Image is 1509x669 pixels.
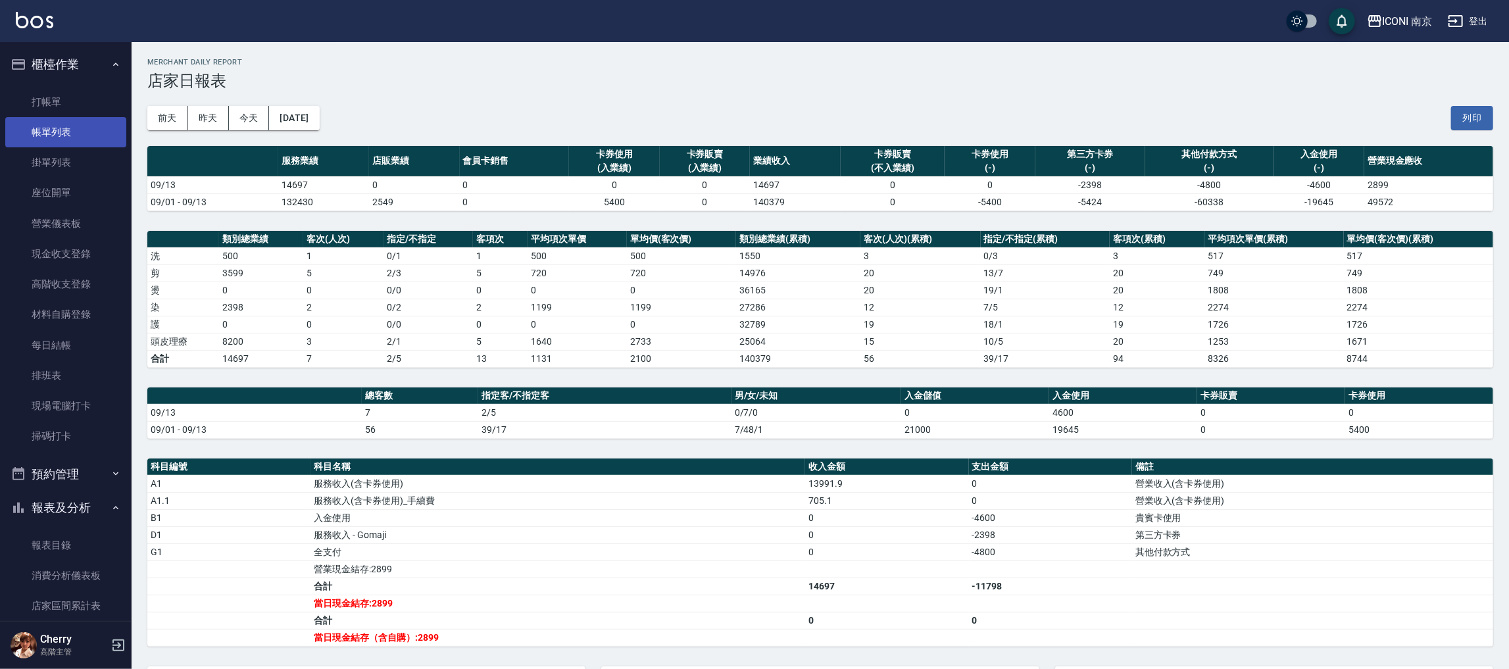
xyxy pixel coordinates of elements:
td: 09/01 - 09/13 [147,193,278,211]
td: 1 [303,247,383,264]
th: 平均項次單價 [528,231,627,248]
p: 高階主管 [40,646,107,658]
td: 貴賓卡使用 [1132,509,1493,526]
a: 打帳單 [5,87,126,117]
td: 合計 [147,350,219,367]
td: 56 [362,421,478,438]
td: 3 [303,333,383,350]
td: 染 [147,299,219,316]
td: -60338 [1145,193,1274,211]
td: 1671 [1344,333,1493,350]
td: 第三方卡券 [1132,526,1493,543]
td: 4600 [1049,404,1197,421]
td: 5 [473,333,528,350]
td: 8326 [1204,350,1343,367]
td: 0 / 2 [383,299,473,316]
td: 0 [473,316,528,333]
td: 39/17 [981,350,1110,367]
th: 客次(人次) [303,231,383,248]
td: 2549 [369,193,460,211]
td: -4800 [1145,176,1274,193]
td: 19645 [1049,421,1197,438]
th: 收入金額 [805,458,968,476]
th: 營業現金應收 [1364,146,1493,177]
td: 0 [969,612,1132,629]
td: 0 [805,526,968,543]
td: A1 [147,475,310,492]
td: 服務收入(含卡券使用) [310,475,805,492]
td: 10 / 5 [981,333,1110,350]
a: 營業儀表板 [5,209,126,239]
button: save [1329,8,1355,34]
td: 19 [1110,316,1204,333]
td: 517 [1344,247,1493,264]
td: 入金使用 [310,509,805,526]
td: 15 [860,333,980,350]
td: 2899 [1364,176,1493,193]
td: 0 [969,475,1132,492]
td: -2398 [1035,176,1145,193]
td: 132430 [278,193,369,211]
td: 0 [460,176,570,193]
td: 720 [627,264,736,282]
td: 2398 [219,299,303,316]
td: 500 [627,247,736,264]
td: A1.1 [147,492,310,509]
th: 類別總業績(累積) [736,231,860,248]
td: -5400 [945,193,1035,211]
td: -5424 [1035,193,1145,211]
div: (-) [1039,161,1142,175]
td: 0 [219,282,303,299]
a: 帳單列表 [5,117,126,147]
td: 720 [528,264,627,282]
td: 8200 [219,333,303,350]
td: 0 [1345,404,1493,421]
td: 0 [460,193,570,211]
th: 科目編號 [147,458,310,476]
td: 8744 [1344,350,1493,367]
td: 2 / 3 [383,264,473,282]
td: 0 / 0 [383,316,473,333]
td: 13 / 7 [981,264,1110,282]
td: 洗 [147,247,219,264]
div: 卡券使用 [948,147,1032,161]
td: 0 [528,316,627,333]
th: 指定/不指定 [383,231,473,248]
td: 13 [473,350,528,367]
th: 單均價(客次價)(累積) [1344,231,1493,248]
th: 平均項次單價(累積) [1204,231,1343,248]
td: 39/17 [478,421,731,438]
td: 0 [660,176,751,193]
td: -19645 [1274,193,1364,211]
td: 服務收入 - Gomaji [310,526,805,543]
div: (入業績) [663,161,747,175]
button: 報表及分析 [5,491,126,525]
th: 入金儲值 [901,387,1049,405]
table: a dense table [147,458,1493,647]
div: 其他付款方式 [1149,147,1271,161]
button: [DATE] [269,106,319,130]
th: 業績收入 [750,146,841,177]
h3: 店家日報表 [147,72,1493,90]
td: 2 [303,299,383,316]
td: 0 [219,316,303,333]
th: 入金使用 [1049,387,1197,405]
td: 營業收入(含卡券使用) [1132,492,1493,509]
td: 25064 [736,333,860,350]
td: 2274 [1344,299,1493,316]
td: 500 [528,247,627,264]
th: 總客數 [362,387,478,405]
td: 14697 [219,350,303,367]
td: 140379 [750,193,841,211]
td: 09/13 [147,176,278,193]
td: 0 [945,176,1035,193]
div: 入金使用 [1277,147,1361,161]
th: 服務業績 [278,146,369,177]
th: 客項次(累積) [1110,231,1204,248]
td: 服務收入(含卡券使用)_手續費 [310,492,805,509]
td: 2100 [627,350,736,367]
td: 1640 [528,333,627,350]
td: G1 [147,543,310,560]
td: 0 [841,176,945,193]
td: 合計 [310,612,805,629]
